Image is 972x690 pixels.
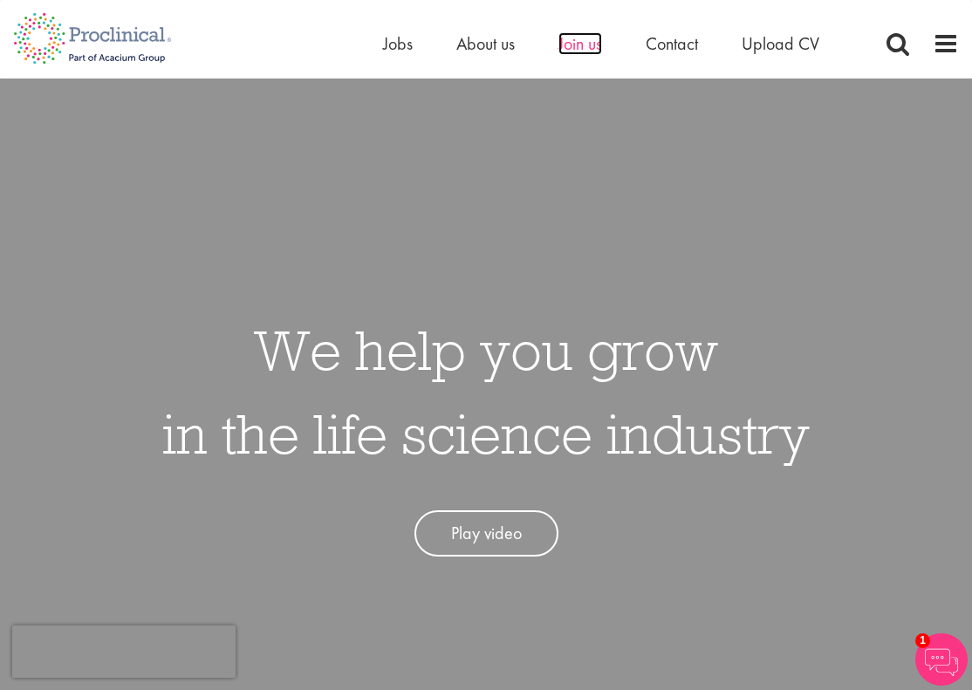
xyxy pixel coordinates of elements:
a: About us [456,32,515,55]
a: Jobs [383,32,413,55]
span: 1 [915,633,930,648]
a: Contact [646,32,698,55]
a: Join us [558,32,602,55]
a: Upload CV [742,32,819,55]
h1: We help you grow in the life science industry [162,308,810,475]
img: Chatbot [915,633,968,686]
a: Play video [414,510,558,557]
